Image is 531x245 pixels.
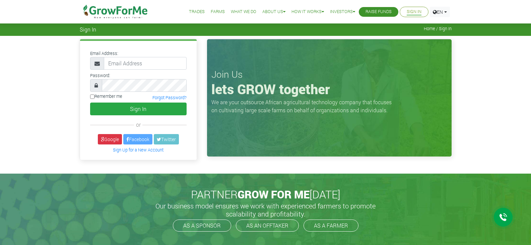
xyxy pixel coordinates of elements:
[148,202,383,218] h5: Our business model ensures we work with experienced farmers to promote scalability and profitabil...
[262,8,285,15] a: About Us
[430,7,450,17] a: EN
[304,220,358,232] a: AS A FARMER
[82,188,449,201] h2: PARTNER [DATE]
[152,95,187,100] a: Forgot Password?
[407,8,421,15] a: Sign In
[113,147,163,152] a: Sign Up for a New Account
[90,95,94,99] input: Remember me
[424,26,452,31] span: Home / Sign In
[90,50,118,57] label: Email Address:
[238,187,310,201] span: GROW FOR ME
[189,8,205,15] a: Trades
[80,26,96,33] span: Sign In
[90,72,110,79] label: Password:
[366,8,392,15] a: Raise Funds
[90,121,187,129] div: or
[173,220,231,232] a: AS A SPONSOR
[104,57,187,70] input: Email Address
[211,69,447,80] h3: Join Us
[90,93,122,100] label: Remember me
[291,8,324,15] a: How it Works
[236,220,299,232] a: AS AN OFFTAKER
[330,8,355,15] a: Investors
[98,134,122,144] a: Google
[211,98,396,114] p: We are your outsource African agricultural technology company that focuses on cultivating large s...
[211,81,447,97] h1: lets GROW together
[90,103,187,115] button: Sign In
[231,8,256,15] a: What We Do
[211,8,225,15] a: Farms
